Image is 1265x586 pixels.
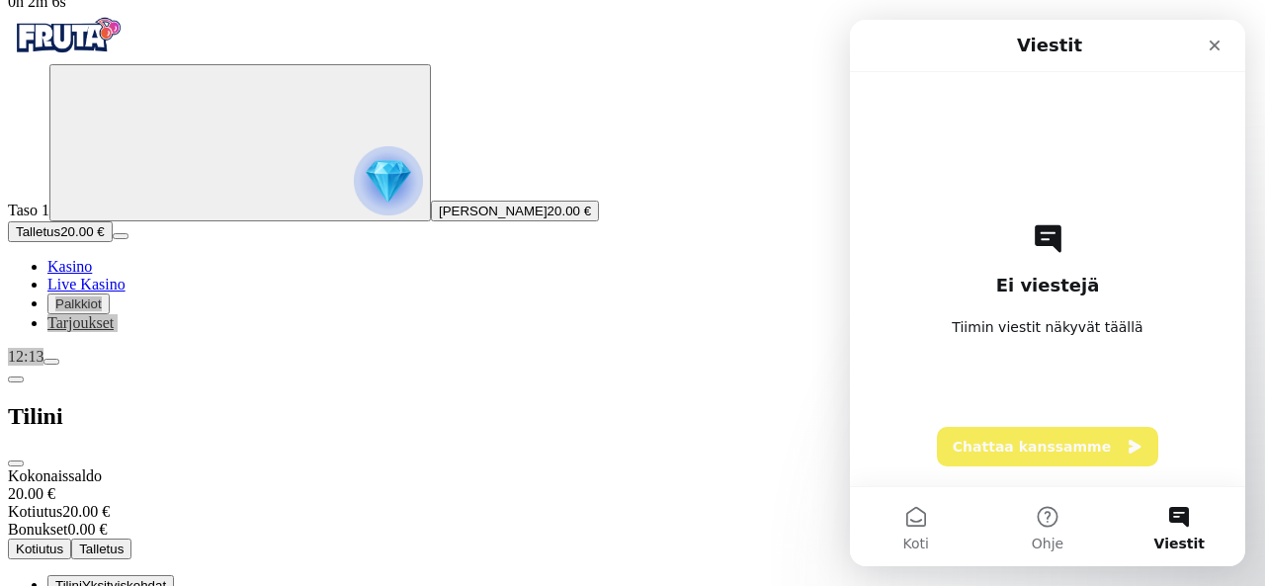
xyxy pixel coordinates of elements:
span: Taso 1 [8,202,49,218]
span: Kotiutus [8,503,62,520]
span: [PERSON_NAME] [439,204,548,218]
span: Palkkiot [55,296,102,311]
a: diamond iconKasino [47,258,92,275]
span: 12:13 [8,348,43,365]
span: 20.00 € [548,204,591,218]
div: 20.00 € [8,485,1257,503]
span: Talletus [79,542,124,556]
button: reward progress [49,64,431,221]
span: Kotiutus [16,542,63,556]
button: chevron-left icon [8,377,24,382]
button: [PERSON_NAME]20.00 € [431,201,599,221]
div: 0.00 € [8,521,1257,539]
button: menu [43,359,59,365]
img: Fruta [8,11,126,60]
iframe: Intercom live chat [850,20,1245,566]
span: 20.00 € [60,224,104,239]
img: reward progress [354,146,423,215]
div: Kokonaissaldo [8,467,1257,503]
button: reward iconPalkkiot [47,293,110,314]
button: close [8,460,24,466]
button: Talletusplus icon20.00 € [8,221,113,242]
button: Kotiutus [8,539,71,559]
span: Live Kasino [47,276,126,293]
a: poker-chip iconLive Kasino [47,276,126,293]
a: gift-inverted iconTarjoukset [47,314,114,331]
span: Kasino [47,258,92,275]
h2: Tilini [8,403,1257,430]
a: Fruta [8,46,126,63]
nav: Primary [8,11,1257,332]
button: menu [113,233,128,239]
span: Tarjoukset [47,314,114,331]
span: Talletus [16,224,60,239]
button: Talletus [71,539,131,559]
div: 20.00 € [8,503,1257,521]
span: Bonukset [8,521,67,538]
